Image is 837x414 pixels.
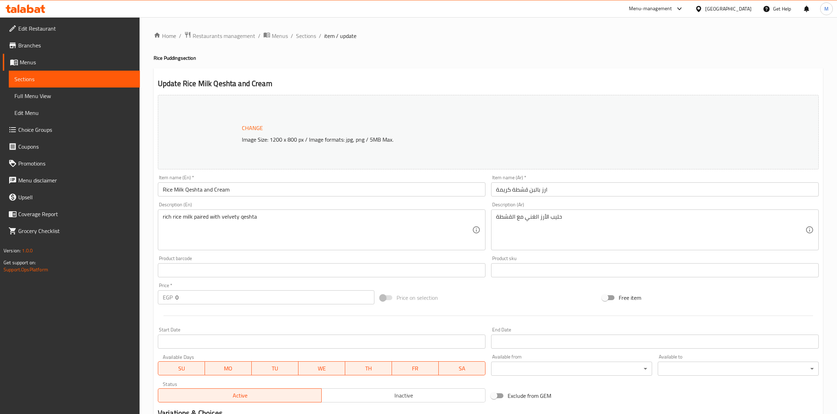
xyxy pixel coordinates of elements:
[18,227,134,235] span: Grocery Checklist
[348,363,389,374] span: TH
[255,363,296,374] span: TU
[3,138,140,155] a: Coupons
[3,121,140,138] a: Choice Groups
[3,189,140,206] a: Upsell
[205,361,252,375] button: MO
[291,32,293,40] li: /
[239,135,719,144] p: Image Size: 1200 x 800 px / Image formats: jpg, png / 5MB Max.
[4,258,36,267] span: Get support on:
[18,193,134,201] span: Upsell
[4,246,21,255] span: Version:
[154,31,823,40] nav: breadcrumb
[158,361,205,375] button: SU
[301,363,342,374] span: WE
[14,92,134,100] span: Full Menu View
[658,362,819,376] div: ​
[9,88,140,104] a: Full Menu View
[3,172,140,189] a: Menu disclaimer
[258,32,260,40] li: /
[18,176,134,185] span: Menu disclaimer
[397,293,438,302] span: Price on selection
[319,32,321,40] li: /
[442,363,483,374] span: SA
[161,363,202,374] span: SU
[175,290,374,304] input: Please enter price
[705,5,752,13] div: [GEOGRAPHIC_DATA]
[296,32,316,40] a: Sections
[154,32,176,40] a: Home
[3,206,140,222] a: Coverage Report
[179,32,181,40] li: /
[208,363,249,374] span: MO
[491,263,819,277] input: Please enter product sku
[252,361,298,375] button: TU
[9,104,140,121] a: Edit Menu
[161,390,319,401] span: Active
[824,5,829,13] span: M
[3,37,140,54] a: Branches
[272,32,288,40] span: Menus
[324,390,483,401] span: Inactive
[18,210,134,218] span: Coverage Report
[298,361,345,375] button: WE
[242,123,263,133] span: Change
[18,125,134,134] span: Choice Groups
[18,142,134,151] span: Coupons
[395,363,436,374] span: FR
[439,361,485,375] button: SA
[508,392,551,400] span: Exclude from GEM
[239,121,266,135] button: Change
[324,32,356,40] span: item / update
[163,293,173,302] p: EGP
[18,41,134,50] span: Branches
[496,213,805,247] textarea: حليب الأرز الغني مع القشطة
[345,361,392,375] button: TH
[4,265,48,274] a: Support.OpsPlatform
[3,155,140,172] a: Promotions
[3,54,140,71] a: Menus
[154,54,823,62] h4: Rice Pudding section
[491,182,819,196] input: Enter name Ar
[20,58,134,66] span: Menus
[14,75,134,83] span: Sections
[263,31,288,40] a: Menus
[3,222,140,239] a: Grocery Checklist
[14,109,134,117] span: Edit Menu
[18,159,134,168] span: Promotions
[9,71,140,88] a: Sections
[18,24,134,33] span: Edit Restaurant
[158,388,322,402] button: Active
[158,78,819,89] h2: Update Rice Milk Qeshta and Cream
[629,5,672,13] div: Menu-management
[158,263,485,277] input: Please enter product barcode
[163,213,472,247] textarea: rich rice milk paired with velvety qeshta
[619,293,641,302] span: Free item
[158,182,485,196] input: Enter name En
[392,361,439,375] button: FR
[193,32,255,40] span: Restaurants management
[491,362,652,376] div: ​
[321,388,485,402] button: Inactive
[22,246,33,255] span: 1.0.0
[3,20,140,37] a: Edit Restaurant
[184,31,255,40] a: Restaurants management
